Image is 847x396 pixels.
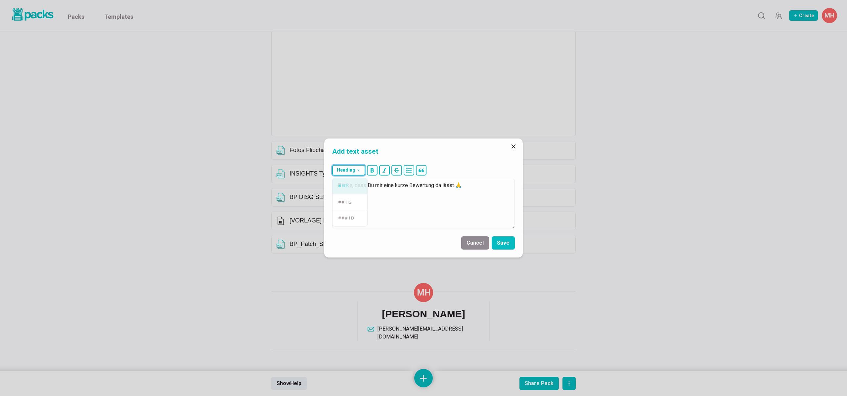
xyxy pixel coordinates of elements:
button: Heading [332,165,365,176]
button: Save [492,236,515,250]
button: bullet [404,165,414,176]
button: ## H2 [333,194,367,211]
button: block quote [416,165,426,176]
button: # H1 [333,178,367,194]
button: ### H3 [333,211,367,226]
header: Add text asset [324,139,523,162]
button: italic [379,165,390,176]
textarea: Danke, dass Du mir eine kurze Bewertung da lässt 🙏 [332,179,515,228]
button: Cancel [461,236,489,250]
button: strikethrough [391,165,402,176]
button: bold [367,165,378,176]
button: Close [508,141,519,152]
